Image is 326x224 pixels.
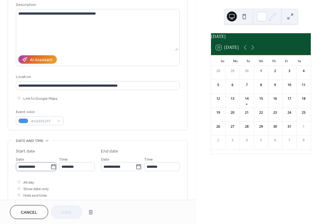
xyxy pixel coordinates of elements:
[214,43,241,52] button: 20[DATE]
[287,110,292,115] div: 24
[273,82,278,87] div: 9
[287,82,292,87] div: 10
[273,124,278,129] div: 30
[301,110,306,115] div: 25
[293,55,306,66] div: Sa
[216,82,221,87] div: 5
[273,96,278,101] div: 16
[301,124,306,129] div: 1
[267,55,280,66] div: Th
[259,110,264,115] div: 22
[31,118,54,125] span: #4A90E2FF
[23,186,49,192] span: Show date only
[30,57,53,63] div: AI Assistant
[229,55,242,66] div: Mo
[216,68,221,73] div: 28
[244,110,249,115] div: 21
[23,192,47,199] span: Hide end time
[287,124,292,129] div: 31
[280,55,293,66] div: Fr
[259,138,264,143] div: 5
[211,33,311,40] div: [DATE]
[287,96,292,101] div: 17
[301,68,306,73] div: 4
[230,96,235,101] div: 13
[287,138,292,143] div: 7
[244,124,249,129] div: 28
[16,74,178,80] div: Location
[301,96,306,101] div: 18
[301,82,306,87] div: 11
[230,82,235,87] div: 6
[23,179,34,186] span: All day
[216,124,221,129] div: 26
[216,55,229,66] div: Su
[255,55,267,66] div: We
[59,156,68,163] span: Time
[273,110,278,115] div: 23
[242,55,255,66] div: Tu
[101,156,109,163] span: Date
[216,138,221,143] div: 2
[301,138,306,143] div: 8
[16,109,62,115] div: Event color
[259,82,264,87] div: 8
[287,68,292,73] div: 3
[216,96,221,101] div: 12
[244,68,249,73] div: 30
[10,205,48,219] button: Cancel
[273,138,278,143] div: 6
[101,148,118,155] div: End date
[230,124,235,129] div: 27
[216,110,221,115] div: 19
[23,95,57,102] span: Link to Google Maps
[244,82,249,87] div: 7
[21,209,37,216] span: Cancel
[230,110,235,115] div: 20
[18,55,57,64] button: AI Assistant
[230,68,235,73] div: 29
[273,68,278,73] div: 2
[244,138,249,143] div: 4
[244,96,249,101] div: 14
[16,156,24,163] span: Date
[144,156,153,163] span: Time
[259,96,264,101] div: 15
[16,2,178,8] div: Description
[230,138,235,143] div: 3
[16,138,44,144] span: Date and time
[16,148,35,155] div: Start date
[259,68,264,73] div: 1
[259,124,264,129] div: 29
